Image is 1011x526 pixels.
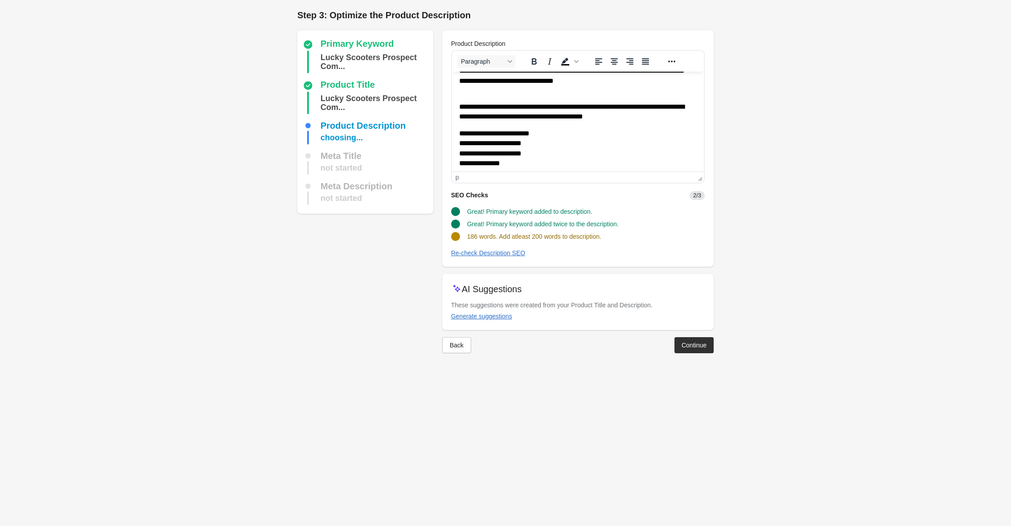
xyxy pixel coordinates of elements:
[674,337,714,353] button: Continue
[682,342,707,349] div: Continue
[321,39,394,50] div: Primary Keyword
[558,55,580,68] div: Background color
[321,80,375,91] div: Product Title
[622,55,637,68] button: Align right
[448,245,529,261] button: Re-check Description SEO
[451,249,526,257] div: Re-check Description SEO
[321,92,430,114] div: Lucky Scooters Prospect Complete Scooter - Daydream
[456,174,459,181] div: p
[451,302,653,309] span: These suggestions were created from your Product Title and Description.
[607,55,622,68] button: Align center
[462,283,522,295] p: AI Suggestions
[450,342,464,349] div: Back
[664,55,679,68] button: Reveal or hide additional toolbar items
[467,208,592,215] span: Great! Primary keyword added to description.
[321,161,362,175] div: not started
[467,233,601,240] span: 186 words. Add atleast 200 words to description.
[638,55,653,68] button: Justify
[461,58,505,65] span: Paragraph
[467,220,619,228] span: Great! Primary keyword added twice to the description.
[321,121,406,130] div: Product Description
[321,51,430,73] div: Lucky Scooters Prospect Complete Scooter
[321,192,362,205] div: not started
[695,172,704,183] div: Press the Up and Down arrow keys to resize the editor.
[321,131,363,144] div: choosing...
[452,72,704,171] iframe: Rich Text Area
[690,191,705,200] span: 2/3
[448,308,516,324] button: Generate suggestions
[451,192,488,199] span: SEO Checks
[526,55,542,68] button: Bold
[297,9,714,21] h1: Step 3: Optimize the Product Description
[442,337,471,353] button: Back
[451,39,505,48] label: Product Description
[457,55,515,68] button: Blocks
[451,313,512,320] div: Generate suggestions
[591,55,606,68] button: Align left
[321,151,362,160] div: Meta Title
[542,55,557,68] button: Italic
[321,182,392,191] div: Meta Description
